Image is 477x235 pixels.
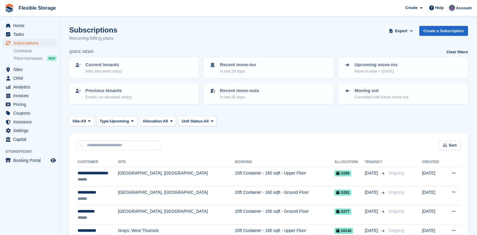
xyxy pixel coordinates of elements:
p: In last 30 days [220,68,256,74]
a: menu [3,126,57,135]
a: Preview store [50,157,57,164]
span: Ongoing [388,190,404,195]
a: menu [3,156,57,165]
span: G281 [334,190,351,196]
p: Recurring billing plans [69,35,117,42]
th: Booking [235,157,334,167]
p: Current tenants [85,61,122,68]
a: menu [3,91,57,100]
td: 20ft Container - 160 sqft - Upper Floor [235,167,334,186]
span: Sites [13,65,49,74]
span: Home [13,21,49,30]
th: Allocation [334,157,365,167]
span: Booking Portal [13,156,49,165]
a: Clear filters [446,49,468,55]
span: Help [435,5,444,11]
a: Recent move-ins In last 30 days [204,58,333,78]
td: [GEOGRAPHIC_DATA], [GEOGRAPHIC_DATA] [118,167,235,186]
a: Create a Subscription [419,26,468,36]
a: menu [3,118,57,126]
span: [DATE] [365,227,379,234]
span: Settings [13,126,49,135]
span: Allocation: [143,118,163,124]
a: Recent move-outs In last 30 days [204,84,333,104]
td: [GEOGRAPHIC_DATA], [GEOGRAPHIC_DATA] [118,186,235,205]
span: Invoices [13,91,49,100]
span: Pricing [13,100,49,109]
h6: Quick views [69,49,94,54]
p: Upcoming move-ins [355,61,398,68]
button: Site: All [69,116,94,126]
p: With allocated unit(s) [85,68,122,74]
a: menu [3,83,57,91]
p: In last 30 days [220,94,259,100]
span: Ongoing [388,228,404,233]
span: Unit Status: [182,118,204,124]
p: Previous tenants [85,87,132,94]
span: Export [395,28,407,34]
a: Price increases NEW [14,55,57,62]
a: menu [3,135,57,144]
h1: Subscriptions [69,26,117,34]
td: 20ft Container - 160 sqft - Ground Floor [235,186,334,205]
span: [DATE] [365,208,379,215]
span: All [163,118,168,124]
span: [DATE] [365,170,379,176]
img: Daniel Douglas [449,5,455,11]
span: U0146 [334,228,353,234]
th: Tenancy [365,157,386,167]
span: Account [456,5,472,11]
p: Recent move-outs [220,87,259,94]
button: Allocation: All [140,116,176,126]
span: Capital [13,135,49,144]
p: Move-in date > [DATE] [355,68,398,74]
span: Subscriptions [13,39,49,47]
a: Current tenants With allocated unit(s) [70,58,198,78]
span: Type: [100,118,110,124]
a: Upcoming move-ins Move-in date > [DATE] [339,58,467,78]
td: [DATE] [422,205,444,224]
span: Upcoming [110,118,129,124]
p: Recent move-ins [220,61,256,68]
td: [DATE] [422,167,444,186]
a: Flexible Storage [16,3,58,13]
button: Export [388,26,414,36]
a: menu [3,109,57,117]
button: Type: Upcoming [97,116,137,126]
span: Analytics [13,83,49,91]
button: Unit Status: All [178,116,217,126]
span: Create [405,5,417,11]
a: menu [3,100,57,109]
span: Insurance [13,118,49,126]
td: [DATE] [422,186,444,205]
a: Contracts [14,48,57,54]
img: stora-icon-8386f47178a22dfd0bd8f6a31ec36ba5ce8667c1dd55bd0f319d3a0aa187defe.svg [5,4,14,13]
a: menu [3,65,57,74]
th: Site [118,157,235,167]
span: Storefront [5,149,60,155]
span: Sort [449,142,457,148]
span: Ongoing [388,209,404,214]
span: U298 [334,170,351,176]
span: G277 [334,209,351,215]
p: Cancelled with future move-out [355,94,408,100]
th: Created [422,157,444,167]
th: Customer [76,157,118,167]
span: Price increases [14,56,43,61]
a: Previous tenants Ended, no allocated unit(s) [70,84,198,104]
span: All [204,118,209,124]
span: Ongoing [388,171,404,175]
a: menu [3,39,57,47]
p: Moving out [355,87,408,94]
span: [DATE] [365,189,379,196]
a: Moving out Cancelled with future move-out [339,84,467,104]
div: NEW [47,55,57,61]
span: All [81,118,86,124]
a: menu [3,74,57,82]
span: CRM [13,74,49,82]
p: Ended, no allocated unit(s) [85,94,132,100]
a: menu [3,30,57,39]
span: Site: [72,118,81,124]
a: menu [3,21,57,30]
span: Coupons [13,109,49,117]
